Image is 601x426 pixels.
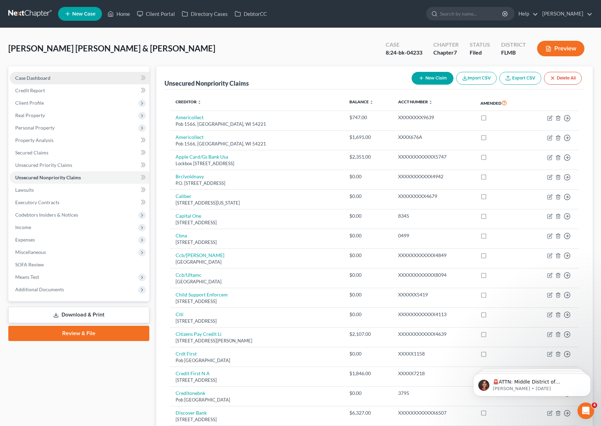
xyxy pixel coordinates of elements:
a: Property Analysis [10,134,149,146]
span: Unsecured Priority Claims [15,162,72,168]
a: Acct Number unfold_more [398,99,433,104]
a: Citizens Pay Credit Li [176,331,222,337]
span: Executory Contracts [15,199,59,205]
div: $747.00 [349,114,387,121]
div: XXXXX7218 [398,370,469,377]
div: $0.00 [349,212,387,219]
div: XXXXXXXXXXXX4639 [398,331,469,338]
span: Means Test [15,274,39,280]
a: Help [515,8,538,20]
a: Download & Print [8,307,149,323]
button: Delete All [544,72,582,85]
a: Credit First N A [176,370,210,376]
a: Credit Report [10,84,149,97]
a: Child Support Enforcem [176,292,228,297]
div: XXXXXXXXXXXX6507 [398,409,469,416]
div: $0.00 [349,272,387,278]
div: Lockbox [STREET_ADDRESS] [176,160,338,167]
div: 8:24-bk-04233 [386,49,422,57]
div: [STREET_ADDRESS] [176,219,338,226]
div: 0499 [398,232,469,239]
button: Import CSV [456,72,497,85]
div: $1,846.00 [349,370,387,377]
div: XXXXXXXXXXXX5747 [398,153,469,160]
a: Ccb/Ultamc [176,272,201,278]
div: $2,351.00 [349,153,387,160]
a: Balance unfold_more [349,99,374,104]
div: P.O. [STREET_ADDRESS] [176,180,338,187]
div: $0.00 [349,252,387,259]
a: Case Dashboard [10,72,149,84]
span: [PERSON_NAME] [PERSON_NAME] & [PERSON_NAME] [8,43,215,53]
a: Caliber [176,193,191,199]
a: [PERSON_NAME] [539,8,592,20]
div: [STREET_ADDRESS][PERSON_NAME] [176,338,338,344]
span: SOFA Review [15,262,44,267]
div: $0.00 [349,390,387,397]
div: Status [470,41,490,49]
a: Americollect [176,134,204,140]
a: Citi [176,311,184,317]
div: 8345 [398,212,469,219]
span: Property Analysis [15,137,54,143]
span: Codebtors Insiders & Notices [15,212,78,218]
div: Chapter [433,41,459,49]
div: [STREET_ADDRESS] [176,298,338,305]
span: Additional Documents [15,286,64,292]
div: Unsecured Nonpriority Claims [165,79,249,87]
div: XXXXX1158 [398,350,469,357]
a: Executory Contracts [10,196,149,209]
a: Review & File [8,326,149,341]
a: Crdt First [176,351,197,357]
a: Client Portal [133,8,178,20]
span: Real Property [15,112,45,118]
a: Ccb/[PERSON_NAME] [176,252,224,258]
a: Discover Bank [176,410,207,416]
a: DebtorCC [231,8,270,20]
div: [STREET_ADDRESS] [176,416,338,423]
a: Export CSV [499,72,541,85]
div: XXXXXXXXXXXX8094 [398,272,469,278]
div: XXXXXXXX9639 [398,114,469,121]
span: Personal Property [15,125,55,131]
div: Pob [GEOGRAPHIC_DATA] [176,357,338,364]
div: XXXXXXXXXXXX4113 [398,311,469,318]
div: FLMB [501,49,526,57]
span: Expenses [15,237,35,243]
span: 7 [454,49,457,56]
div: XXXXXXXXXXX4942 [398,173,469,180]
span: Credit Report [15,87,45,93]
span: Unsecured Nonpriority Claims [15,174,81,180]
div: $0.00 [349,232,387,239]
span: New Case [72,11,95,17]
div: Chapter [433,49,459,57]
a: Creditonebnk [176,390,205,396]
span: 4 [592,403,597,408]
div: $1,691.00 [349,134,387,141]
a: SOFA Review [10,258,149,271]
div: Pob 1566, [GEOGRAPHIC_DATA], WI 54221 [176,141,338,147]
div: Pob 1566, [GEOGRAPHIC_DATA], WI 54221 [176,121,338,127]
iframe: Intercom notifications message [463,359,601,407]
span: Income [15,224,31,230]
a: Unsecured Priority Claims [10,159,149,171]
div: XXXXXXXXX4679 [398,193,469,200]
div: $0.00 [349,193,387,200]
a: Cbna [176,233,187,238]
div: XXXXXX5419 [398,291,469,298]
div: Case [386,41,422,49]
div: [STREET_ADDRESS][US_STATE] [176,200,338,206]
button: Preview [537,41,584,56]
a: Creditor unfold_more [176,99,201,104]
div: $6,327.00 [349,409,387,416]
div: District [501,41,526,49]
span: Secured Claims [15,150,48,155]
div: 3795 [398,390,469,397]
div: $0.00 [349,291,387,298]
input: Search by name... [440,7,503,20]
div: [GEOGRAPHIC_DATA] [176,278,338,285]
a: Capital One [176,213,201,219]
